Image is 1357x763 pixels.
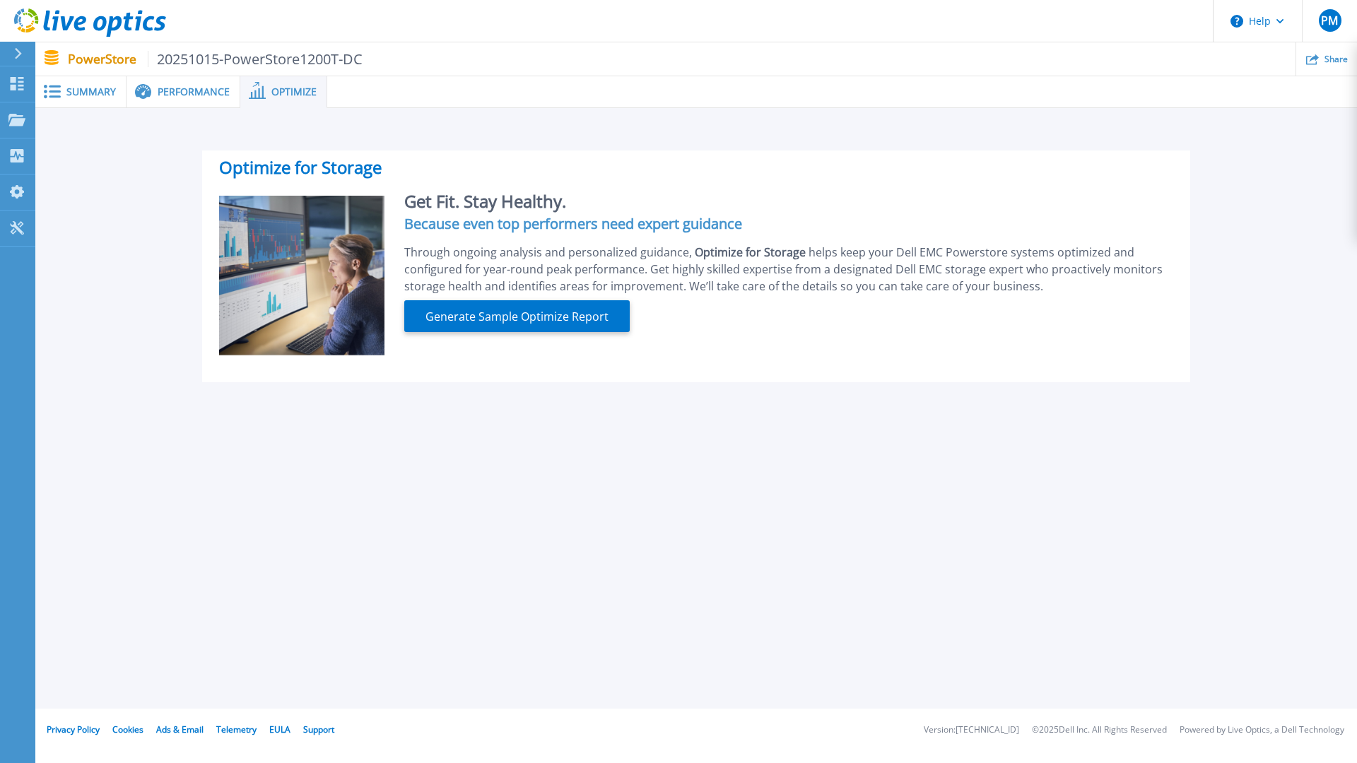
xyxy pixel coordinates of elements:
span: 20251015-PowerStore1200T-DC [148,51,363,67]
span: Summary [66,87,116,97]
p: PowerStore [68,51,363,67]
span: Share [1324,55,1348,64]
button: Generate Sample Optimize Report [404,300,630,332]
a: EULA [269,723,290,735]
a: Cookies [112,723,143,735]
h4: Because even top performers need expert guidance [404,218,1173,230]
a: Ads & Email [156,723,204,735]
span: Generate Sample Optimize Report [420,308,614,325]
li: © 2025 Dell Inc. All Rights Reserved [1032,726,1167,735]
h2: Optimize for Storage [219,162,1173,179]
a: Telemetry [216,723,257,735]
span: Optimize for Storage [695,244,809,260]
li: Powered by Live Optics, a Dell Technology [1180,726,1344,735]
a: Support [303,723,334,735]
img: Optimize Promo [219,196,384,357]
span: PM [1321,15,1338,26]
li: Version: [TECHNICAL_ID] [924,726,1019,735]
a: Privacy Policy [47,723,100,735]
span: Performance [158,87,230,97]
span: Optimize [271,87,317,97]
div: Through ongoing analysis and personalized guidance, helps keep your Dell EMC Powerstore systems o... [404,244,1173,295]
h2: Get Fit. Stay Healthy. [404,196,1173,207]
